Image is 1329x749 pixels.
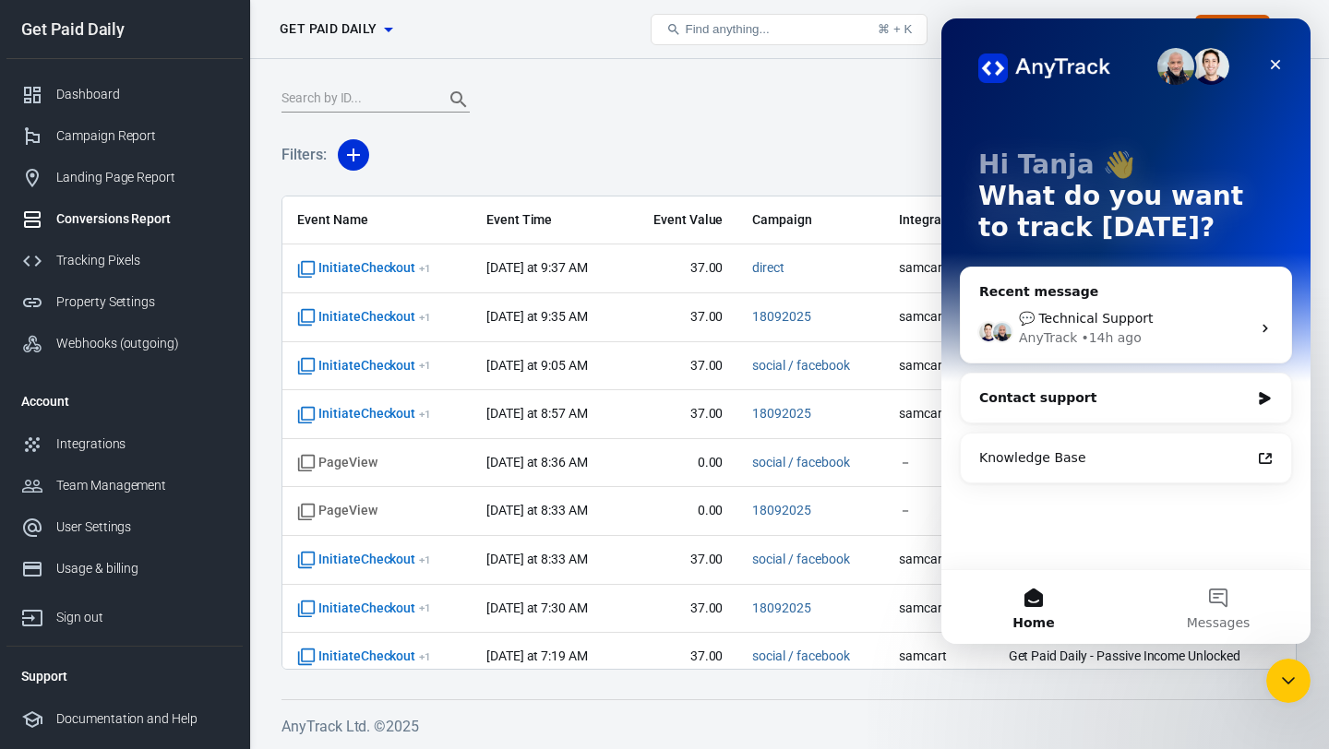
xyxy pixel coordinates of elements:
span: samcart [899,357,978,375]
span: InitiateCheckout [297,551,431,569]
span: Campaign [752,211,869,230]
span: 18092025 [752,308,811,327]
span: samcart [899,648,978,666]
a: 18092025 [752,406,811,421]
div: ⌘ + K [878,22,912,36]
button: Upgrade [1195,15,1270,43]
span: Find anything... [685,22,769,36]
span: Get Paid Daily [280,18,377,41]
sup: + 1 [419,262,431,275]
span: Event Value [638,211,723,230]
span: samcart [899,405,978,423]
span: social / facebook [752,357,849,375]
span: direct [752,259,784,278]
div: User Settings [56,517,228,537]
sup: + 1 [419,601,431,614]
a: 18092025 [752,309,811,324]
a: 18092025 [752,503,811,517]
div: Conversions Report [56,209,228,229]
a: Webhooks (outgoing) [6,323,243,364]
div: Team Management [56,476,228,495]
button: Find anything...⌘ + K [651,14,928,45]
sup: + 1 [419,650,431,663]
span: 37.00 [638,259,723,278]
div: Documentation and Help [56,709,228,729]
h5: Filters: [281,125,327,184]
div: Webhooks (outgoing) [56,334,228,353]
a: Campaign Report [6,115,243,157]
iframe: Intercom live chat [941,18,1311,644]
div: scrollable content [282,196,1296,669]
span: Standard event name [297,502,377,520]
time: 2025-09-22T08:36:29+02:00 [486,455,588,470]
time: 2025-09-22T09:05:09+02:00 [486,358,588,373]
a: Usage & billing [6,548,243,589]
div: Usage & billing [56,559,228,578]
span: 37.00 [638,648,723,666]
span: 0.00 [638,454,723,472]
a: Tracking Pixels [6,240,243,281]
time: 2025-09-22T07:19:12+02:00 [486,648,588,663]
a: social / facebook [752,358,849,373]
div: Landing Page Report [56,168,228,187]
a: direct [752,260,784,275]
li: Support [6,654,243,698]
span: 37.00 [638,308,723,327]
span: social / facebook [752,454,849,472]
a: Conversions Report [6,198,243,240]
span: Standard event name [297,454,377,472]
a: Landing Page Report [6,157,243,198]
div: Campaign Report [56,126,228,146]
a: social / facebook [752,455,849,470]
time: 2025-09-22T08:33:56+02:00 [486,503,588,517]
span: 18092025 [752,600,811,618]
a: social / facebook [752,552,849,566]
a: Property Settings [6,281,243,323]
span: 18092025 [752,502,811,520]
span: samcart [899,259,978,278]
a: Dashboard [6,74,243,115]
sup: + 1 [419,408,431,421]
time: 2025-09-22T07:30:57+02:00 [486,600,588,615]
span: InitiateCheckout [297,308,431,327]
iframe: Intercom live chat [1266,659,1311,703]
span: 18092025 [752,405,811,423]
span: 37.00 [638,551,723,569]
div: Tracking Pixels [56,251,228,270]
time: 2025-09-22T08:57:24+02:00 [486,406,588,421]
span: social / facebook [752,551,849,569]
sup: + 1 [419,311,431,324]
a: 18092025 [752,600,811,615]
span: InitiateCheckout [297,600,431,618]
time: 2025-09-22T08:33:40+02:00 [486,552,588,566]
input: Search by ID... [281,88,429,112]
span: 37.00 [638,405,723,423]
div: Get Paid Daily [6,21,243,38]
li: Account [6,379,243,423]
time: 2025-09-22T09:35:06+02:00 [486,309,588,324]
div: Property Settings [56,292,228,312]
span: samcart [899,600,978,618]
div: Sign out [56,608,228,627]
sup: + 1 [419,553,431,566]
a: User Settings [6,506,243,548]
a: Sign out [6,589,243,638]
